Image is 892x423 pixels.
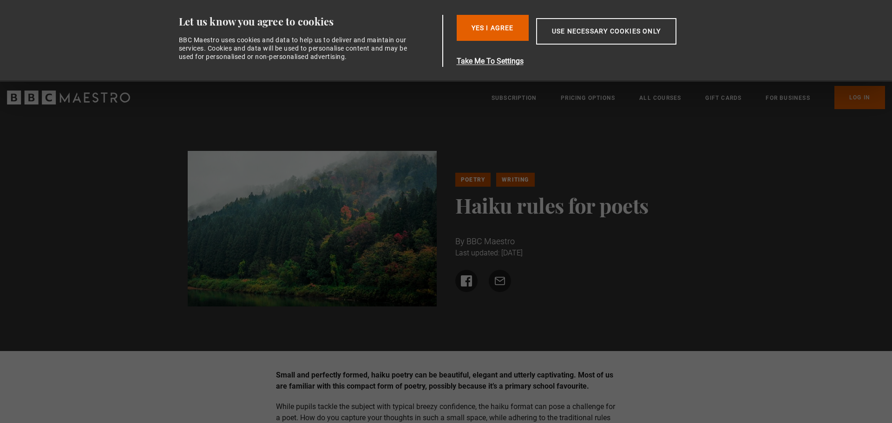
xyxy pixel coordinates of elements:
time: Last updated: [DATE] [455,248,523,257]
span: BBC Maestro [466,236,515,246]
div: BBC Maestro uses cookies and data to help us to deliver and maintain our services. Cookies and da... [179,36,413,61]
a: For business [766,93,810,103]
svg: BBC Maestro [7,91,130,104]
div: Let us know you agree to cookies [179,15,439,28]
button: Yes I Agree [457,15,529,41]
a: All Courses [639,93,681,103]
img: misty forest [188,151,437,306]
button: Use necessary cookies only [536,18,676,45]
button: Take Me To Settings [457,56,721,67]
a: Writing [496,173,534,187]
a: Pricing Options [561,93,615,103]
a: Gift Cards [705,93,741,103]
nav: Primary [492,86,885,109]
span: By [455,236,465,246]
a: Poetry [455,173,491,187]
h1: Haiku rules for poets [455,194,705,216]
strong: Small and perfectly formed, haiku poetry can be beautiful, elegant and utterly captivating. Most ... [276,371,613,390]
a: Subscription [492,93,537,103]
a: Log In [834,86,885,109]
